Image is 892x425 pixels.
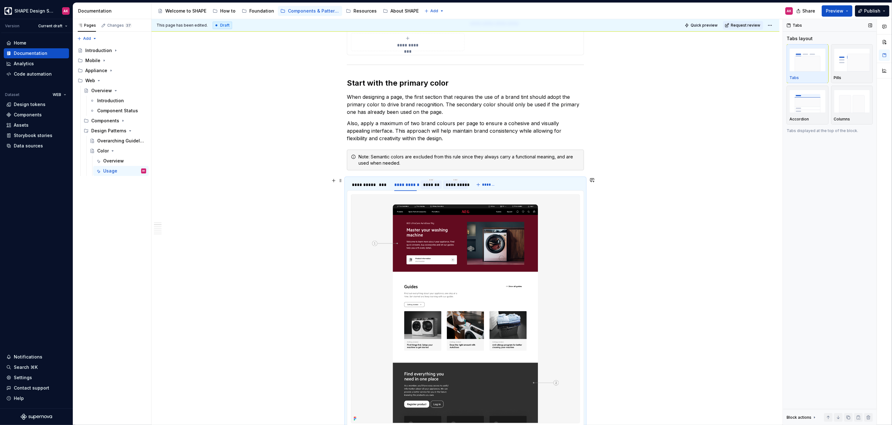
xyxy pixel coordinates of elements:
[347,120,584,142] p: Also, apply a maximum of two brand colours per page to ensure a cohesive and visually appealing i...
[155,6,209,16] a: Welcome to SHAPE
[87,146,149,156] a: Color
[831,86,873,125] button: placeholderColumns
[91,88,112,94] div: Overview
[213,22,232,29] div: Draft
[347,93,584,116] p: When designing a page, the first section that requires the use of a brand tint should adopt the p...
[210,6,238,16] a: How to
[75,45,149,176] div: Page tree
[430,8,438,13] span: Add
[97,98,124,104] div: Introduction
[4,38,69,48] a: Home
[91,128,126,134] div: Design Patterns
[64,8,68,13] div: AK
[683,21,720,30] button: Quick preview
[351,195,580,423] img: 2f531164-9db5-42d2-95fa-93662ee8b47d.png
[75,76,149,86] div: Web
[14,385,49,391] div: Contact support
[53,92,61,97] span: WEB
[87,96,149,106] a: Introduction
[81,116,149,126] div: Components
[4,373,69,383] a: Settings
[85,57,100,64] div: Mobile
[87,106,149,116] a: Component Status
[85,67,107,74] div: Appliance
[4,141,69,151] a: Data sources
[35,22,70,30] button: Current draft
[787,413,817,422] div: Block actions
[4,352,69,362] button: Notifications
[834,48,870,71] img: placeholder
[288,8,340,14] div: Components & Patterns
[78,8,149,14] div: Documentation
[21,414,52,420] a: Supernova Logo
[97,108,138,114] div: Component Status
[691,23,718,28] span: Quick preview
[834,117,850,122] p: Columns
[75,66,149,76] div: Appliance
[4,362,69,372] button: Search ⌘K
[4,99,69,109] a: Design tokens
[239,6,277,16] a: Foundation
[723,21,763,30] button: Request review
[14,375,32,381] div: Settings
[14,364,38,370] div: Search ⌘K
[81,126,149,136] div: Design Patterns
[4,120,69,130] a: Assets
[50,90,69,99] button: WEB
[422,7,446,15] button: Add
[4,69,69,79] a: Code automation
[87,136,149,146] a: Overarching Guidelines
[831,44,873,83] button: placeholderPills
[155,5,421,17] div: Page tree
[787,86,829,125] button: placeholderAccordion
[81,86,149,96] a: Overview
[91,118,119,124] div: Components
[834,90,870,113] img: placeholder
[14,61,34,67] div: Analytics
[358,154,580,166] div: Note: Semantic colors are excluded from this rule since they always carry a functional meaning, a...
[165,8,206,14] div: Welcome to SHAPE
[390,8,419,14] div: About SHAPE
[75,34,99,43] button: Add
[14,122,29,128] div: Assets
[864,8,880,14] span: Publish
[793,5,819,17] button: Share
[85,47,112,54] div: Introduction
[249,8,274,14] div: Foundation
[4,48,69,58] a: Documentation
[5,92,19,97] div: Dataset
[142,168,145,174] div: AK
[78,23,96,28] div: Pages
[855,5,889,17] button: Publish
[787,35,813,42] div: Tabs layout
[157,23,208,28] span: This page has been edited.
[14,112,42,118] div: Components
[85,77,95,84] div: Web
[834,75,842,80] p: Pills
[38,24,62,29] span: Current draft
[826,8,843,14] span: Preview
[787,415,811,420] div: Block actions
[789,90,826,113] img: placeholder
[347,78,584,88] h2: Start with the primary color
[125,23,132,28] span: 37
[103,168,117,174] div: Usage
[97,148,109,154] div: Color
[14,395,24,401] div: Help
[822,5,852,17] button: Preview
[787,8,792,13] div: AK
[343,6,379,16] a: Resources
[14,40,26,46] div: Home
[14,143,43,149] div: Data sources
[97,138,145,144] div: Overarching Guidelines
[4,393,69,403] button: Help
[14,101,45,108] div: Design tokens
[4,130,69,141] a: Storybook stories
[353,8,377,14] div: Resources
[103,158,124,164] div: Overview
[787,44,829,83] button: placeholderTabs
[93,156,149,166] a: Overview
[107,23,132,28] div: Changes
[1,4,72,18] button: SHAPE Design SystemAK
[75,56,149,66] div: Mobile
